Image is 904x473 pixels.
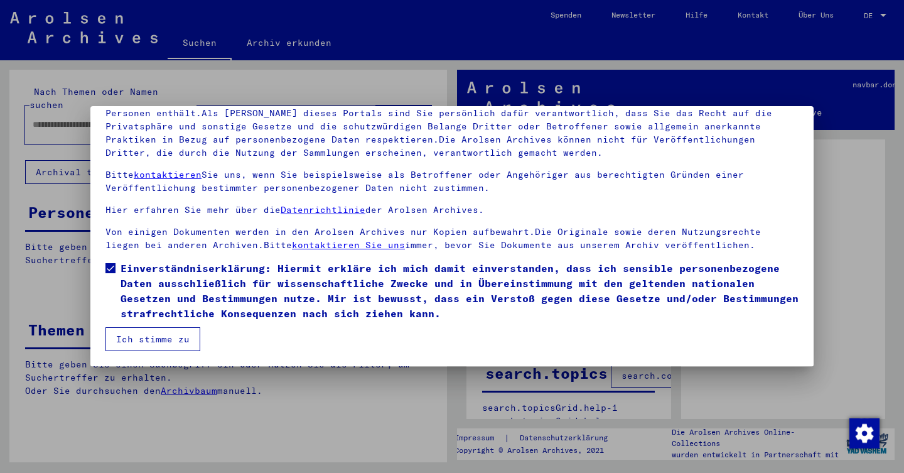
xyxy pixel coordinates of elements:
[292,239,405,251] a: kontaktieren Sie uns
[105,327,200,351] button: Ich stimme zu
[121,261,799,321] span: Einverständniserklärung: Hiermit erkläre ich mich damit einverstanden, dass ich sensible personen...
[105,168,799,195] p: Bitte Sie uns, wenn Sie beispielsweise als Betroffener oder Angehöriger aus berechtigten Gründen ...
[105,226,799,252] p: Von einigen Dokumenten werden in den Arolsen Archives nur Kopien aufbewahrt.Die Originale sowie d...
[849,418,880,449] img: Zustimmung ändern
[281,204,365,215] a: Datenrichtlinie
[105,204,799,217] p: Hier erfahren Sie mehr über die der Arolsen Archives.
[105,94,799,160] p: Bitte beachten Sie, dass dieses Portal über NS - Verfolgte sensible Daten zu identifizierten oder...
[134,169,202,180] a: kontaktieren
